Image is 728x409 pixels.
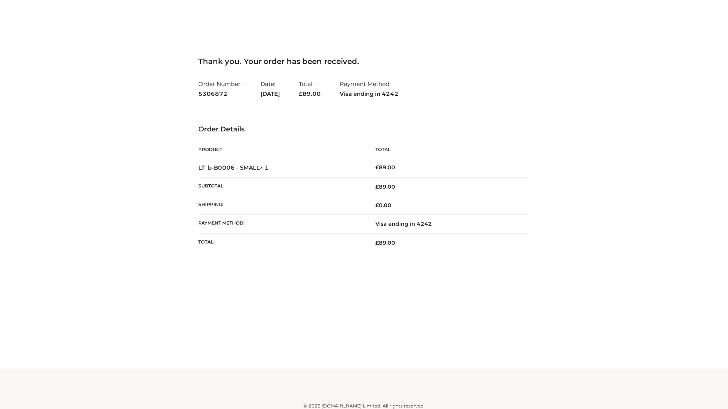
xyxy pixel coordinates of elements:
li: Payment Method: [340,77,399,100]
bdi: 0.00 [375,202,391,209]
th: Subtotal: [198,177,364,196]
span: 89.00 [375,183,395,190]
span: £ [299,90,303,97]
span: £ [375,164,379,171]
strong: × 1 [260,164,269,171]
th: Product [198,141,364,158]
span: £ [375,239,379,246]
li: Date: [260,77,280,100]
span: £ [375,202,379,209]
span: £ [375,183,379,190]
strong: LT_b-B0006 - SMALL [198,164,269,171]
strong: Visa ending in 4242 [340,89,399,99]
span: 89.00 [375,239,395,246]
th: Total: [198,233,364,252]
bdi: 89.00 [375,164,395,171]
th: Shipping: [198,196,364,215]
td: Visa ending in 4242 [364,215,530,233]
h3: Thank you. Your order has been received. [198,57,530,66]
li: Order Number: [198,77,242,100]
strong: [DATE] [260,89,280,99]
li: Total: [299,77,321,100]
h3: Order Details [198,125,530,134]
th: Total [364,141,530,158]
th: Payment method: [198,215,364,233]
span: 89.00 [299,90,321,97]
strong: 5306872 [198,89,242,99]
